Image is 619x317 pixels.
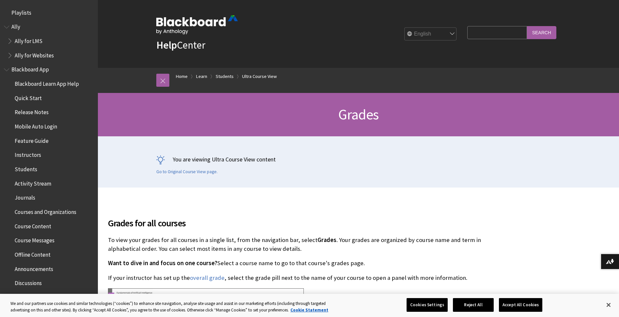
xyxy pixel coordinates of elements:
a: HelpCenter [156,38,205,52]
p: If your instructor has set up the , select the grade pill next to the name of your course to open... [108,274,513,282]
span: Blackboard Learn App Help [15,78,79,87]
span: Ally [11,22,20,30]
a: Students [216,72,234,81]
a: More information about your privacy, opens in a new tab [290,307,328,313]
a: Learn [196,72,207,81]
span: Instructors [15,150,41,158]
select: Site Language Selector [405,28,457,41]
span: Due Dates [15,292,39,301]
nav: Book outline for Anthology Ally Help [4,22,94,61]
button: Close [601,298,616,312]
span: Grades for all courses [108,216,513,230]
span: Courses and Organizations [15,206,76,215]
span: Release Notes [15,107,49,116]
span: Discussions [15,278,42,286]
span: Want to dive in and focus on one course? [108,259,217,267]
a: overall grade [190,274,224,282]
span: Announcements [15,264,53,272]
span: Ally for LMS [15,36,42,44]
img: Blackboard by Anthology [156,15,238,34]
nav: Book outline for Playlists [4,7,94,18]
button: Reject All [453,298,494,312]
span: Students [15,164,37,173]
a: Go to Original Course View page. [156,169,218,175]
a: Home [176,72,188,81]
span: Offline Content [15,249,51,258]
span: Ally for Websites [15,50,54,59]
span: Journals [15,192,35,201]
span: Mobile Auto Login [15,121,57,130]
a: Ultra Course View [242,72,277,81]
input: Search [527,26,556,39]
span: Feature Guide [15,135,49,144]
span: Course Messages [15,235,54,244]
span: Grades [317,236,336,244]
span: Playlists [11,7,31,16]
p: Select a course name to go to that course's grades page. [108,259,513,267]
p: To view your grades for all courses in a single list, from the navigation bar, select . Your grad... [108,236,513,253]
span: Blackboard App [11,64,49,73]
div: We and our partners use cookies and similar technologies (“cookies”) to enhance site navigation, ... [10,300,340,313]
span: Grades [338,105,379,123]
span: Course Content [15,221,51,230]
button: Accept All Cookies [499,298,542,312]
strong: Help [156,38,177,52]
button: Cookies Settings [407,298,448,312]
span: Activity Stream [15,178,51,187]
span: Quick Start [15,93,42,101]
p: You are viewing Ultra Course View content [156,155,561,163]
